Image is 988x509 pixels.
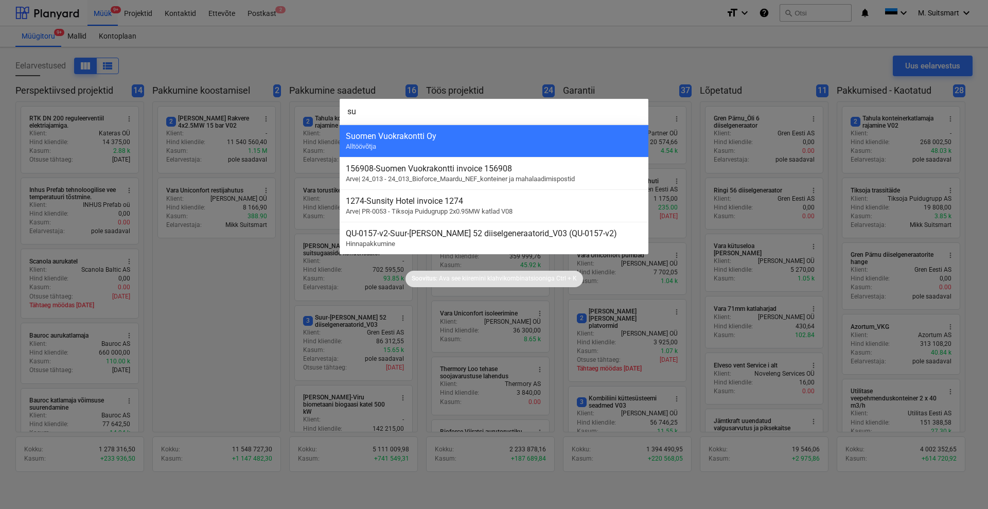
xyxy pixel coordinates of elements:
span: Alltöövõtja [346,143,376,150]
input: Otsi projekte, eelarveridu, lepinguid, akte, alltöövõtjaid... [340,99,648,125]
div: Suomen Vuokrakontti OyAlltöövõtja [340,125,648,157]
div: 1274 - Sunsity Hotel invoice 1274 [346,196,642,206]
div: 1274-Sunsity Hotel invoice 1274Arve| PR-0053 - Tiksoja Puidugrupp 2x0.95MW katlad V08 [340,189,648,222]
span: Arve | PR-0053 - Tiksoja Puidugrupp 2x0.95MW katlad V08 [346,207,513,215]
span: Arve | 24_013 - 24_013_Bioforce_Maardu_NEF_konteiner ja mahalaadimispostid [346,175,575,183]
div: 156908-Suomen Vuokrakontti invoice 156908Arve| 24_013 - 24_013_Bioforce_Maardu_NEF_konteiner ja m... [340,157,648,189]
p: Soovitus: [412,274,437,283]
p: Ava see kiiremini klahvikombinatsiooniga [439,274,555,283]
div: QU-0157-v2-Suur-[PERSON_NAME] 52 diiselgeneraatorid_V03 (QU-0157-v2)Hinnapakkumine [340,222,648,254]
div: Suomen Vuokrakontti Oy [346,131,642,141]
div: QU-0157-v2 - Suur-[PERSON_NAME] 52 diiselgeneraatorid_V03 (QU-0157-v2) [346,229,642,238]
div: 156908 - Suomen Vuokrakontti invoice 156908 [346,164,642,173]
span: Hinnapakkumine [346,240,395,248]
div: Soovitus:Ava see kiiremini klahvikombinatsioonigaCtrl + K [405,271,583,287]
p: Ctrl + K [556,274,577,283]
